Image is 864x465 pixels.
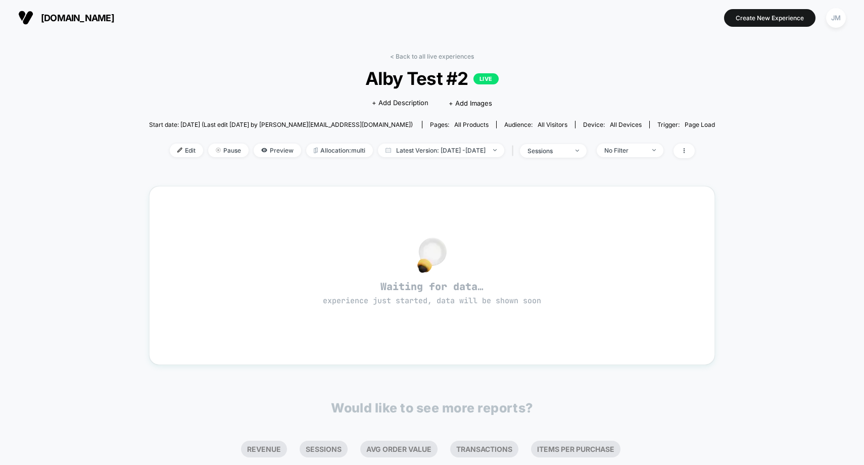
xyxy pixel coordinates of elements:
a: < Back to all live experiences [390,53,474,60]
div: Audience: [504,121,567,128]
li: Transactions [450,441,518,457]
div: JM [826,8,846,28]
span: Start date: [DATE] (Last edit [DATE] by [PERSON_NAME][EMAIL_ADDRESS][DOMAIN_NAME]) [149,121,413,128]
img: end [216,148,221,153]
div: No Filter [604,147,645,154]
div: sessions [527,147,568,155]
li: Items Per Purchase [531,441,620,457]
span: Allocation: multi [306,144,373,157]
img: rebalance [314,148,318,153]
img: calendar [386,148,391,153]
span: Page Load [685,121,715,128]
div: Trigger: [657,121,715,128]
span: experience just started, data will be shown soon [323,296,541,306]
button: JM [823,8,849,28]
li: Sessions [300,441,348,457]
button: [DOMAIN_NAME] [15,10,117,26]
img: no_data [417,238,447,273]
img: end [493,149,497,151]
img: edit [177,148,182,153]
li: Revenue [241,441,287,457]
span: Preview [254,144,301,157]
span: Latest Version: [DATE] - [DATE] [378,144,504,157]
span: all products [454,121,489,128]
p: LIVE [473,73,499,84]
img: Visually logo [18,10,33,25]
div: Pages: [430,121,489,128]
span: [DOMAIN_NAME] [41,13,114,23]
span: + Add Images [449,99,492,107]
img: end [575,150,579,152]
span: Pause [208,144,249,157]
img: end [652,149,656,151]
span: All Visitors [538,121,567,128]
button: Create New Experience [724,9,815,27]
span: Waiting for data… [167,280,697,306]
span: + Add Description [372,98,428,108]
span: Device: [575,121,649,128]
span: Alby Test #2 [177,68,687,89]
li: Avg Order Value [360,441,438,457]
span: | [509,144,520,158]
span: Edit [170,144,203,157]
p: Would like to see more reports? [331,400,533,415]
span: all devices [610,121,642,128]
